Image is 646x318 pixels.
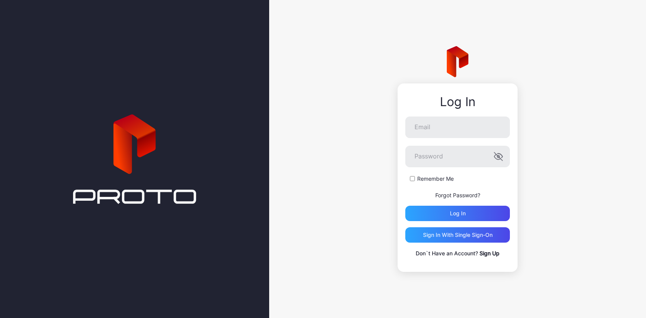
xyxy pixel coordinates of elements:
div: Log In [405,95,510,109]
button: Password [494,152,503,161]
button: Sign in With Single Sign-On [405,227,510,243]
div: Sign in With Single Sign-On [423,232,493,238]
input: Password [405,146,510,167]
input: Email [405,117,510,138]
a: Sign Up [480,250,499,256]
div: Log in [450,210,466,216]
a: Forgot Password? [435,192,480,198]
label: Remember Me [417,175,454,183]
p: Don`t Have an Account? [405,249,510,258]
button: Log in [405,206,510,221]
